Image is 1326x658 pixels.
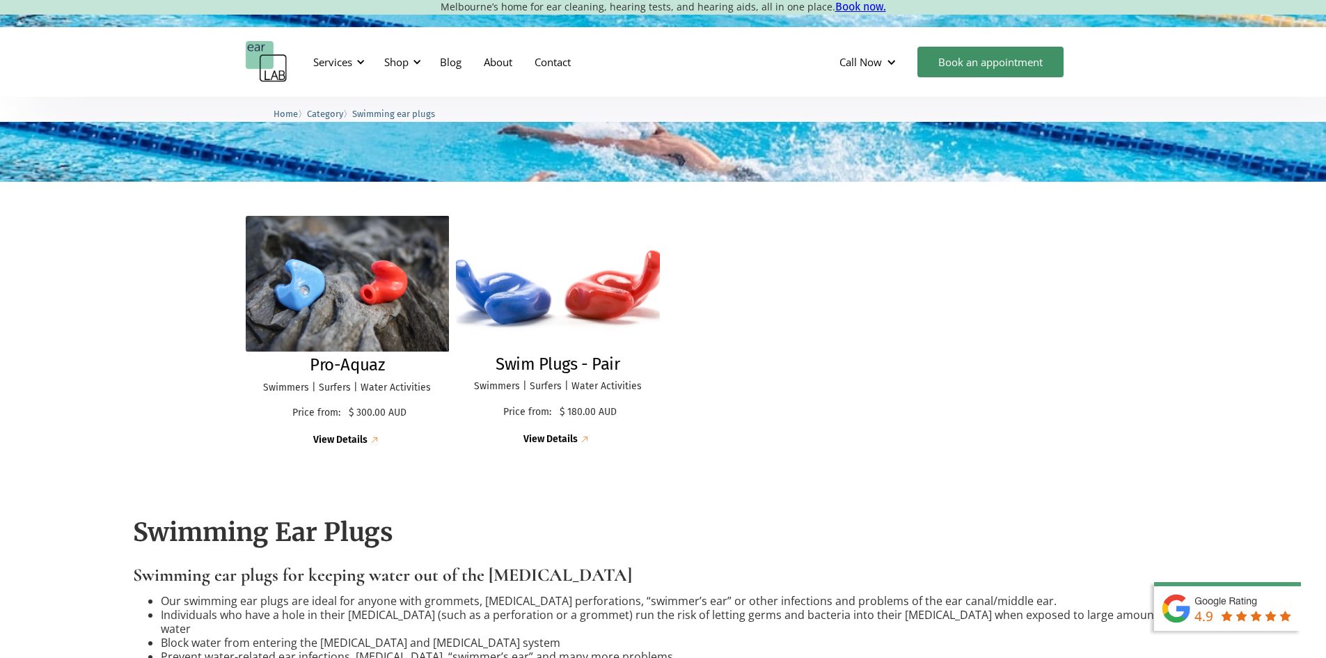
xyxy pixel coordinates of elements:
p: $ 180.00 AUD [560,407,617,418]
span: Home [274,109,298,119]
a: About [473,42,523,82]
a: Pro-AquazPro-AquazSwimmers | Surfers | Water ActivitiesPrice from:$ 300.00 AUDView Details [246,216,450,447]
li: 〉 [307,107,352,121]
a: Blog [429,42,473,82]
a: Home [274,107,298,120]
a: Swim Plugs - PairSwim Plugs - PairSwimmers | Surfers | Water ActivitiesPrice from:$ 180.00 AUDVie... [456,216,660,446]
span: Category [307,109,343,119]
a: home [246,41,287,83]
div: Shop [376,41,425,83]
p: Swimmers | Surfers | Water Activities [260,382,436,394]
div: Services [305,41,369,83]
p: Swimmers | Surfers | Water Activities [470,381,646,393]
a: Contact [523,42,582,82]
span: Swimming ear plugs [352,109,435,119]
li: 〉 [274,107,307,121]
p: $ 300.00 AUD [349,407,407,419]
li: Individuals who have a hole in their [MEDICAL_DATA] (such as a perforation or a grommet) run the ... [161,608,1194,636]
li: Our swimming ear plugs are ideal for anyone with grommets, [MEDICAL_DATA] perforations, “swimmer’... [161,594,1194,608]
div: Shop [384,55,409,69]
a: Book an appointment [917,47,1064,77]
p: Price from: [499,407,556,418]
img: Swim Plugs - Pair [446,210,669,357]
div: Call Now [828,41,910,83]
div: Call Now [839,55,882,69]
li: Block water from entering the [MEDICAL_DATA] and [MEDICAL_DATA] system [161,636,1194,650]
strong: Swimming Ear Plugs [133,517,393,548]
p: Price from: [287,407,345,419]
a: Category [307,107,343,120]
h2: Swim Plugs - Pair [496,354,619,375]
div: Services [313,55,352,69]
a: Swimming ear plugs [352,107,435,120]
div: View Details [523,434,578,446]
strong: Swimming ear plugs for keeping water out of the [MEDICAL_DATA] [133,564,632,586]
img: Pro-Aquaz [245,216,449,352]
h2: Pro-Aquaz [310,355,384,375]
div: View Details [313,434,368,446]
